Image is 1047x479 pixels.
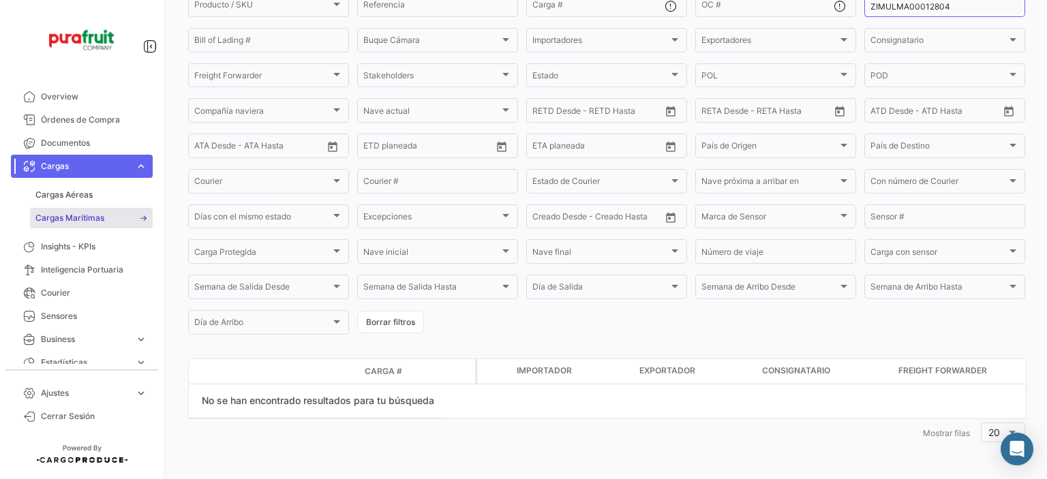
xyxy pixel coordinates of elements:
span: Nave final [532,249,669,259]
input: Desde [532,108,557,117]
input: Creado Desde [532,214,587,223]
span: Semana de Salida Desde [194,284,331,294]
span: Insights - KPIs [41,241,147,253]
span: Exportador [639,365,695,377]
span: Documentos [41,137,147,149]
button: Open calendar [661,101,681,121]
span: Carga Protegida [194,249,331,259]
span: Nave actual [363,108,500,117]
span: Semana de Arribo Desde [701,284,838,294]
a: Courier [11,281,153,305]
span: Semana de Salida Hasta [363,284,500,294]
input: ATA Desde [194,143,236,153]
button: Open calendar [491,136,512,157]
img: Logo+PuraFruit.png [48,16,116,63]
datatable-header-cell: Freight Forwarder [893,359,1029,384]
span: Stakeholders [363,73,500,82]
span: Con número de Courier [870,179,1007,188]
span: Importador [517,365,572,377]
span: País de Destino [870,143,1007,153]
datatable-header-cell: Carga Protegida [477,359,511,384]
span: expand_more [135,160,147,172]
button: Open calendar [830,101,850,121]
span: Nave próxima a arribar en [701,179,838,188]
span: Buque Cámara [363,37,500,47]
span: Estado [532,73,669,82]
a: Sensores [11,305,153,328]
span: Freight Forwarder [898,365,987,377]
span: Día de Salida [532,284,669,294]
datatable-header-cell: Estado de Envio [250,366,359,377]
a: Documentos [11,132,153,155]
button: Open calendar [999,101,1019,121]
input: Hasta [566,108,628,117]
span: Courier [194,179,331,188]
input: Hasta [397,143,459,153]
span: POD [870,73,1007,82]
span: Consignatario [762,365,830,377]
span: Día de Arribo [194,320,331,329]
a: Insights - KPIs [11,235,153,258]
span: expand_more [135,356,147,369]
span: Producto / SKU [194,2,331,12]
span: Nave inicial [363,249,500,259]
a: Cargas Aéreas [30,185,153,205]
datatable-header-cell: Importador [511,359,634,384]
input: Creado Hasta [596,214,658,223]
span: expand_more [135,333,147,345]
span: País de Origen [701,143,838,153]
span: Marca de Sensor [701,214,838,223]
span: Inteligencia Portuaria [41,264,147,276]
datatable-header-cell: Modo de Transporte [216,366,250,377]
span: Courier [41,287,147,299]
datatable-header-cell: Carga # [359,360,441,383]
span: Carga # [365,365,402,377]
span: Cargas Aéreas [35,189,93,201]
span: Consignatario [870,37,1007,47]
span: Mostrar filas [923,428,970,438]
button: Open calendar [661,207,681,228]
input: ATD Desde [870,108,913,117]
a: Cargas Marítimas [30,208,153,228]
input: Hasta [566,143,628,153]
span: Sensores [41,310,147,322]
span: Excepciones [363,214,500,223]
span: Cargas Marítimas [35,212,104,224]
button: Borrar filtros [357,311,424,333]
input: Desde [363,143,388,153]
a: Overview [11,85,153,108]
div: Abrir Intercom Messenger [1001,433,1033,465]
input: ATD Hasta [923,108,984,117]
span: POL [701,73,838,82]
span: Business [41,333,130,345]
span: Semana de Arribo Hasta [870,284,1007,294]
span: Estado de Courier [532,179,669,188]
span: Overview [41,91,147,103]
span: Freight Forwarder [194,73,331,82]
span: Compañía naviera [194,108,331,117]
span: Estadísticas [41,356,130,369]
a: Inteligencia Portuaria [11,258,153,281]
span: Exportadores [701,37,838,47]
span: Cerrar Sesión [41,410,147,422]
span: Importadores [532,37,669,47]
span: expand_more [135,387,147,399]
div: No se han encontrado resultados para tu búsqueda [189,384,447,418]
span: 20 [988,427,1000,438]
input: ATA Hasta [245,143,307,153]
span: Cargas [41,160,130,172]
span: Carga con sensor [870,249,1007,259]
datatable-header-cell: Exportador [634,359,757,384]
span: Ajustes [41,387,130,399]
input: Desde [701,108,726,117]
datatable-header-cell: Consignatario [757,359,893,384]
input: Desde [532,143,557,153]
button: Open calendar [322,136,343,157]
button: Open calendar [661,136,681,157]
a: Órdenes de Compra [11,108,153,132]
span: Días con el mismo estado [194,214,331,223]
input: Hasta [735,108,797,117]
datatable-header-cell: Póliza [441,366,475,377]
span: Órdenes de Compra [41,114,147,126]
